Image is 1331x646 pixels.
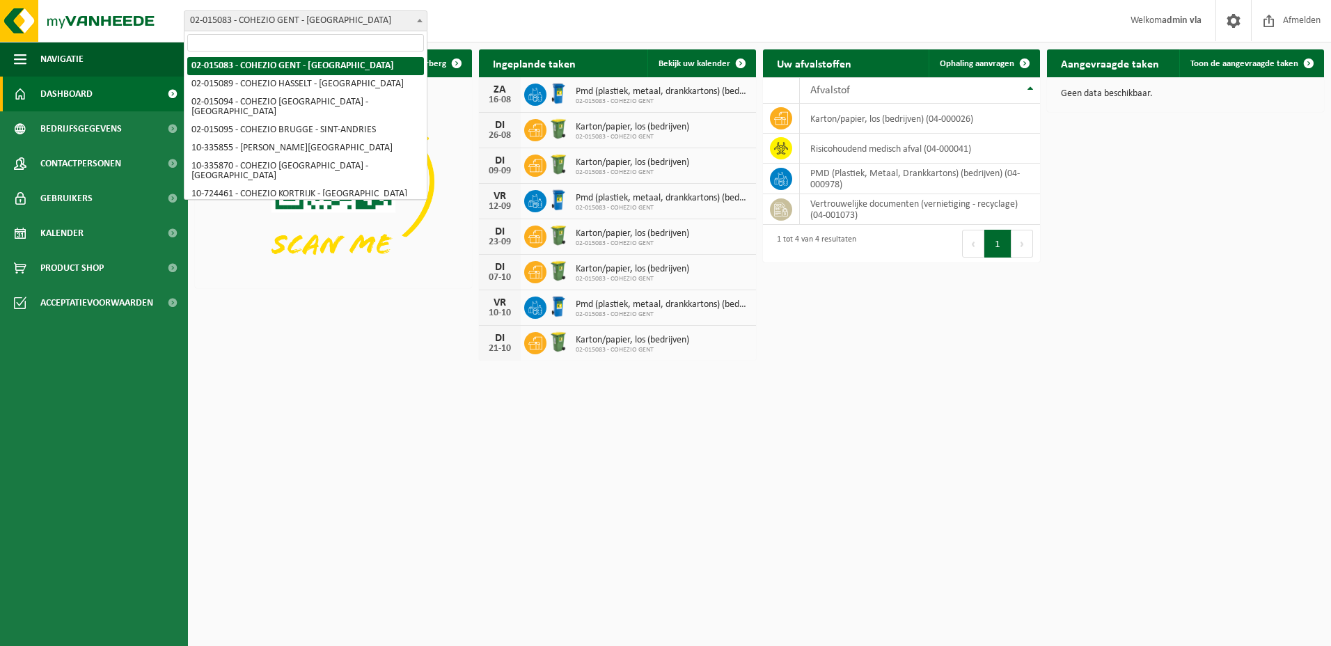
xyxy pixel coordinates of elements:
[187,185,424,203] li: 10-724461 - COHEZIO KORTRIJK - [GEOGRAPHIC_DATA]
[576,168,689,177] span: 02-015083 - COHEZIO GENT
[576,239,689,248] span: 02-015083 - COHEZIO GENT
[576,275,689,283] span: 02-015083 - COHEZIO GENT
[486,131,514,141] div: 26-08
[576,310,749,319] span: 02-015083 - COHEZIO GENT
[40,146,121,181] span: Contactpersonen
[40,111,122,146] span: Bedrijfsgegevens
[486,344,514,354] div: 21-10
[40,216,84,251] span: Kalender
[184,11,427,31] span: 02-015083 - COHEZIO GENT - GENT
[187,157,424,185] li: 10-335870 - COHEZIO [GEOGRAPHIC_DATA] - [GEOGRAPHIC_DATA]
[929,49,1039,77] a: Ophaling aanvragen
[40,42,84,77] span: Navigatie
[187,57,424,75] li: 02-015083 - COHEZIO GENT - [GEOGRAPHIC_DATA]
[486,84,514,95] div: ZA
[187,93,424,121] li: 02-015094 - COHEZIO [GEOGRAPHIC_DATA] - [GEOGRAPHIC_DATA]
[546,259,570,283] img: WB-0240-HPE-GN-50
[40,251,104,285] span: Product Shop
[486,191,514,202] div: VR
[546,117,570,141] img: WB-0240-HPE-GN-50
[546,81,570,105] img: WB-0240-HPE-BE-04
[576,133,689,141] span: 02-015083 - COHEZIO GENT
[486,155,514,166] div: DI
[1190,59,1298,68] span: Toon de aangevraagde taken
[940,59,1014,68] span: Ophaling aanvragen
[1179,49,1323,77] a: Toon de aangevraagde taken
[800,194,1040,225] td: vertrouwelijke documenten (vernietiging - recyclage) (04-001073)
[486,237,514,247] div: 23-09
[187,139,424,157] li: 10-335855 - [PERSON_NAME][GEOGRAPHIC_DATA]
[576,193,749,204] span: Pmd (plastiek, metaal, drankkartons) (bedrijven)
[40,181,93,216] span: Gebruikers
[1162,15,1202,26] strong: admin vla
[576,157,689,168] span: Karton/papier, los (bedrijven)
[40,285,153,320] span: Acceptatievoorwaarden
[659,59,730,68] span: Bekijk uw kalender
[486,333,514,344] div: DI
[576,335,689,346] span: Karton/papier, los (bedrijven)
[187,75,424,93] li: 02-015089 - COHEZIO HASSELT - [GEOGRAPHIC_DATA]
[576,299,749,310] span: Pmd (plastiek, metaal, drankkartons) (bedrijven)
[486,202,514,212] div: 12-09
[486,166,514,176] div: 09-09
[546,188,570,212] img: WB-0240-HPE-BE-04
[486,120,514,131] div: DI
[546,294,570,318] img: WB-0240-HPE-BE-04
[810,85,850,96] span: Afvalstof
[576,122,689,133] span: Karton/papier, los (bedrijven)
[576,346,689,354] span: 02-015083 - COHEZIO GENT
[962,230,984,258] button: Previous
[1047,49,1173,77] h2: Aangevraagde taken
[486,95,514,105] div: 16-08
[187,121,424,139] li: 02-015095 - COHEZIO BRUGGE - SINT-ANDRIES
[576,228,689,239] span: Karton/papier, los (bedrijven)
[576,97,749,106] span: 02-015083 - COHEZIO GENT
[404,49,471,77] button: Verberg
[486,226,514,237] div: DI
[546,223,570,247] img: WB-0240-HPE-GN-50
[1061,89,1310,99] p: Geen data beschikbaar.
[486,297,514,308] div: VR
[763,49,865,77] h2: Uw afvalstoffen
[800,104,1040,134] td: karton/papier, los (bedrijven) (04-000026)
[416,59,446,68] span: Verberg
[479,49,590,77] h2: Ingeplande taken
[800,134,1040,164] td: risicohoudend medisch afval (04-000041)
[800,164,1040,194] td: PMD (Plastiek, Metaal, Drankkartons) (bedrijven) (04-000978)
[486,308,514,318] div: 10-10
[486,273,514,283] div: 07-10
[40,77,93,111] span: Dashboard
[984,230,1011,258] button: 1
[576,204,749,212] span: 02-015083 - COHEZIO GENT
[647,49,755,77] a: Bekijk uw kalender
[546,152,570,176] img: WB-0240-HPE-GN-50
[576,264,689,275] span: Karton/papier, los (bedrijven)
[770,228,856,259] div: 1 tot 4 van 4 resultaten
[486,262,514,273] div: DI
[546,330,570,354] img: WB-0240-HPE-GN-50
[184,10,427,31] span: 02-015083 - COHEZIO GENT - GENT
[576,86,749,97] span: Pmd (plastiek, metaal, drankkartons) (bedrijven)
[1011,230,1033,258] button: Next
